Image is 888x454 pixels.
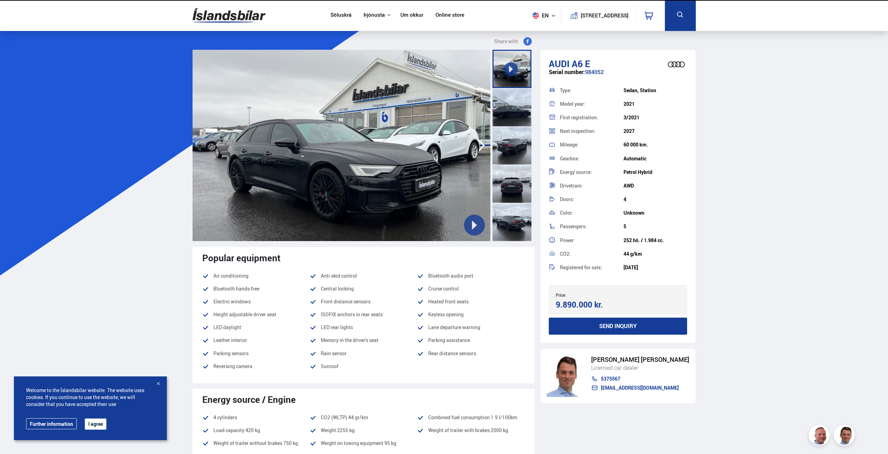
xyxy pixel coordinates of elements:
div: 4 [624,197,687,202]
li: Bluetooth audio port [417,272,524,280]
div: Registered for sale: [560,265,624,270]
li: Rear distance sensors [417,349,524,358]
span: Share with: [494,37,519,46]
div: Drivetrain: [560,183,624,188]
div: Energy source: [560,170,624,175]
button: [STREET_ADDRESS] [584,13,626,18]
li: Heated front seats [417,297,524,306]
div: Price: [556,293,618,297]
div: Passengers: [560,224,624,229]
div: Type: [560,88,624,93]
li: LED daylight [202,323,310,332]
li: Electric windows [202,297,310,306]
li: ISOFIX anchors in rear seats [310,310,417,319]
a: [EMAIL_ADDRESS][DOMAIN_NAME] [591,385,689,391]
li: Height adjustable driver seat [202,310,310,319]
li: CO2 (WLTP) 44 gr/km [310,413,417,422]
div: 5 [624,224,687,229]
div: Model year: [560,102,624,106]
li: Reversing camera [202,362,310,371]
li: Sunroof [310,362,417,375]
div: [PERSON_NAME] [PERSON_NAME] [591,356,689,363]
li: Bluetooth hands-free [202,285,310,293]
img: 2978700.jpeg [490,50,788,241]
li: Keyless opening [417,310,524,319]
div: Licensed car dealer [591,363,689,372]
div: Color: [560,210,624,215]
a: Further information [26,418,77,429]
li: Cruise control [417,285,524,293]
li: Weight of trailer without brakes 750 kg. [202,439,310,447]
div: Popular equipment [202,253,525,263]
button: Share with: [491,37,535,46]
div: 252 hö. / 1.984 cc. [624,238,687,243]
button: Þjónusta [364,12,385,18]
div: 2027 [624,128,687,134]
li: Parking sensors [202,349,310,358]
span: Welcome to the Íslandsbílar website. The website uses cookies. If you continue to use the website... [26,387,155,408]
div: Doors: [560,197,624,202]
a: 5375567 [591,376,689,382]
a: Um okkur [400,12,423,19]
li: Central locking [310,285,417,293]
img: FbJEzSuNWCJXmdc-.webp [547,355,584,397]
img: G0Ugv5HjCgRt.svg [193,4,266,27]
span: Audi [549,57,570,70]
button: I agree [85,419,106,430]
div: First registration: [560,115,624,120]
li: Leather interior [202,336,310,344]
img: FbJEzSuNWCJXmdc-.webp [835,426,856,447]
div: Power: [560,238,624,243]
li: Anti-skid control [310,272,417,280]
a: Online store [435,12,464,19]
li: Combined fuel consumption 1.9 l/100km [417,413,524,422]
div: Unknown [624,210,687,216]
button: Send inquiry [549,318,687,335]
li: Front distance sensors [310,297,417,306]
li: 4 cylinders [202,413,310,422]
li: Parking assistance [417,336,524,344]
a: Söluskrá [331,12,351,19]
div: Next inspection: [560,129,624,134]
div: Mileage: [560,142,624,147]
a: [STREET_ADDRESS] [565,6,632,25]
img: svg+xml;base64,PHN2ZyB4bWxucz0iaHR0cDovL3d3dy53My5vcmcvMjAwMC9zdmciIHdpZHRoPSI1MTIiIGhlaWdodD0iNT... [532,12,539,19]
div: Gearbox: [560,156,624,161]
li: Weight on towing equipment 95 kg. [310,439,417,452]
div: AWD [624,183,687,189]
div: Sedan, Station [624,88,687,93]
div: Automatic [624,156,687,161]
div: CO2: [560,252,624,256]
div: [DATE] [624,265,687,270]
div: 9.890.000 kr. [556,300,616,309]
button: en [530,5,561,26]
li: Weight of trailer with brakes 2000 kg. [417,426,524,435]
img: brand logo [662,54,690,75]
div: 3/2021 [624,115,687,120]
div: 984052 [549,69,687,82]
li: Memory in the driver's seat [310,336,417,344]
div: Petrol Hybrid [624,169,687,175]
li: Weight 2255 kg. [310,426,417,435]
div: 44 g/km [624,251,687,257]
div: Energy source / Engine [202,394,525,405]
img: siFngHWaQ9KaOqBr.png [810,426,831,447]
li: Lane departure warning [417,323,524,332]
li: Load capacity 420 kg. [202,426,310,435]
span: A6 E [572,57,590,70]
li: Air conditioning [202,272,310,280]
img: 2978699.jpeg [193,50,490,241]
span: en [530,12,547,19]
li: LED rear lights [310,323,417,332]
div: 60 000 km. [624,142,687,148]
span: Serial number: [549,68,585,76]
li: Rain sensor [310,349,417,358]
div: 2021 [624,101,687,107]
